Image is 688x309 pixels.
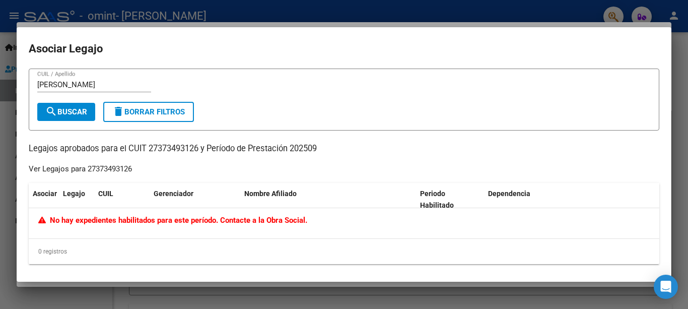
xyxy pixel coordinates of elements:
[29,183,59,216] datatable-header-cell: Asociar
[103,102,194,122] button: Borrar Filtros
[488,190,530,198] span: Dependencia
[45,107,87,116] span: Buscar
[29,39,659,58] h2: Asociar Legajo
[38,216,307,225] span: No hay expedientes habilitados para este período. Contacte a la Obra Social.
[112,105,124,117] mat-icon: delete
[416,183,484,216] datatable-header-cell: Periodo Habilitado
[63,190,85,198] span: Legajo
[150,183,240,216] datatable-header-cell: Gerenciador
[154,190,193,198] span: Gerenciador
[33,190,57,198] span: Asociar
[420,190,454,209] span: Periodo Habilitado
[45,105,57,117] mat-icon: search
[240,183,416,216] datatable-header-cell: Nombre Afiliado
[37,103,95,121] button: Buscar
[59,183,94,216] datatable-header-cell: Legajo
[112,107,185,116] span: Borrar Filtros
[244,190,297,198] span: Nombre Afiliado
[29,163,132,175] div: Ver Legajos para 27373493126
[94,183,150,216] datatable-header-cell: CUIL
[654,275,678,299] div: Open Intercom Messenger
[484,183,660,216] datatable-header-cell: Dependencia
[29,143,659,155] p: Legajos aprobados para el CUIT 27373493126 y Período de Prestación 202509
[29,239,659,264] div: 0 registros
[98,190,113,198] span: CUIL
